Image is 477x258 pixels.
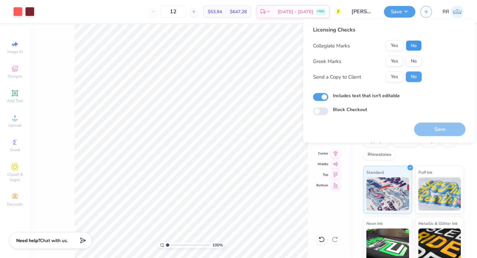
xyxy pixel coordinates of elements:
span: Greek [10,147,20,153]
span: Clipart & logos [3,172,26,182]
a: RR [443,5,464,18]
span: FREE [317,9,324,14]
span: [DATE] - [DATE] [278,8,313,15]
button: No [406,40,422,51]
strong: Need help? [16,237,40,244]
span: Puff Ink [418,169,432,176]
div: Greek Marks [313,57,341,65]
label: Includes text that isn't editable [333,92,400,99]
span: Upload [8,123,22,128]
img: Standard [366,177,409,211]
button: No [406,72,422,82]
span: Chat with us. [40,237,68,244]
span: Top [316,172,328,177]
span: RR [443,8,449,16]
button: No [406,56,422,67]
img: Rigil Kent Ricardo [451,5,464,18]
button: Save [384,6,415,18]
span: Bottom [316,183,328,188]
span: Metallic & Glitter Ink [418,220,457,227]
span: Neon Ink [366,220,383,227]
button: Yes [386,56,403,67]
input: Untitled Design [346,5,379,18]
span: Center [316,151,328,156]
button: Yes [386,72,403,82]
span: Standard [366,169,384,176]
div: Send a Copy to Client [313,73,361,81]
span: Middle [316,162,328,166]
span: Image AI [7,49,23,54]
span: Decorate [7,202,23,207]
span: Designs [8,74,22,79]
button: Yes [386,40,403,51]
div: Licensing Checks [313,26,422,34]
input: – – [160,6,186,18]
span: $647.28 [230,8,247,15]
div: Collegiate Marks [313,42,350,49]
span: Add Text [7,98,23,103]
label: Block Checkout [333,106,367,113]
img: Puff Ink [418,177,461,211]
div: Rhinestones [363,150,396,160]
span: $53.94 [208,8,222,15]
span: 100 % [212,242,223,248]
